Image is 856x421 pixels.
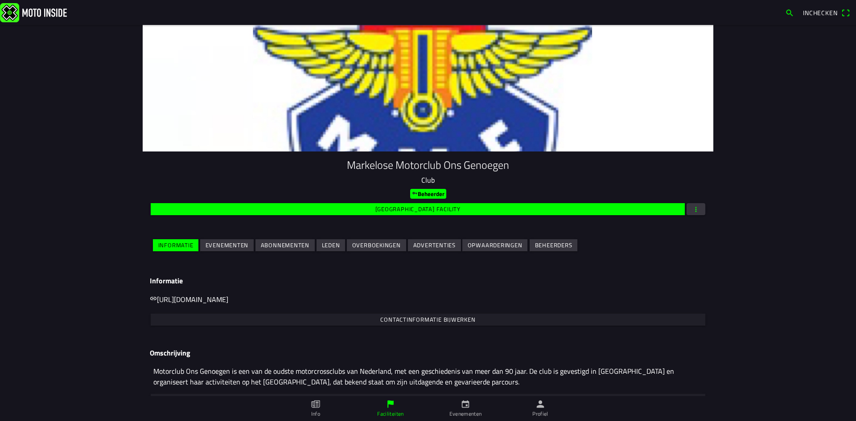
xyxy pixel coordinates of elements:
ion-button: Opslaan [151,394,705,406]
ion-icon: person [535,399,545,409]
p: Club [150,175,706,185]
ion-icon: link [150,295,157,302]
ion-button: Informatie [153,239,198,251]
h3: Omschrijving [150,349,706,357]
a: link[URL][DOMAIN_NAME] [150,294,228,305]
ion-button: Leden [317,239,345,251]
ion-button: Advertenties [408,239,461,251]
a: search [781,5,798,20]
ion-icon: flag [386,399,395,409]
h3: Informatie [150,277,706,285]
ion-button: Overboekingen [347,239,406,251]
ion-button: Opwaarderingen [462,239,527,251]
ion-label: Faciliteiten [377,410,403,418]
ion-button: Contactinformatie bijwerken [151,314,705,326]
h1: Markelose Motorclub Ons Genoegen [150,159,706,172]
textarea: Motorclub Ons Genoegen is een van de oudste motorcrossclubs van Nederland, met een geschiedenis v... [150,361,706,392]
span: Inchecken [803,8,838,17]
ion-icon: paper [311,399,321,409]
ion-icon: calendar [461,399,470,409]
ion-label: Info [311,410,320,418]
ion-button: Evenementen [200,239,254,251]
ion-label: Evenementen [449,410,482,418]
ion-button: [GEOGRAPHIC_DATA] facility [151,203,685,215]
ion-button: Beheerders [530,239,577,251]
ion-badge: Beheerder [410,189,446,199]
ion-button: Abonnementen [255,239,315,251]
a: Incheckenqr scanner [798,5,854,20]
ion-icon: key [412,190,418,196]
ion-label: Profiel [532,410,548,418]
